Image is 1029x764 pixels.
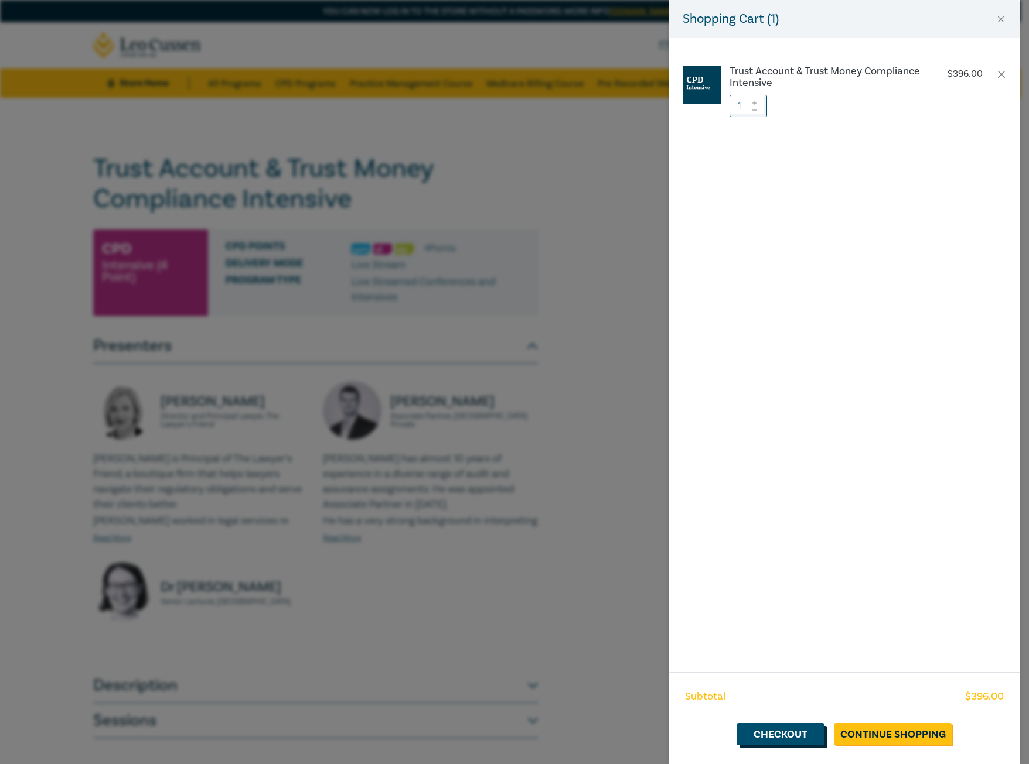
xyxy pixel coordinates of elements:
a: Continue Shopping [834,723,952,745]
img: CPD%20Intensive.jpg [683,66,721,104]
a: Checkout [737,723,824,745]
button: Close [996,14,1006,25]
input: 1 [730,95,767,117]
span: $ 396.00 [965,689,1004,704]
p: $ 396.00 [948,68,983,80]
span: Subtotal [685,689,725,704]
h5: Shopping Cart ( 1 ) [683,9,779,29]
a: Trust Account & Trust Money Compliance Intensive [730,66,924,89]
